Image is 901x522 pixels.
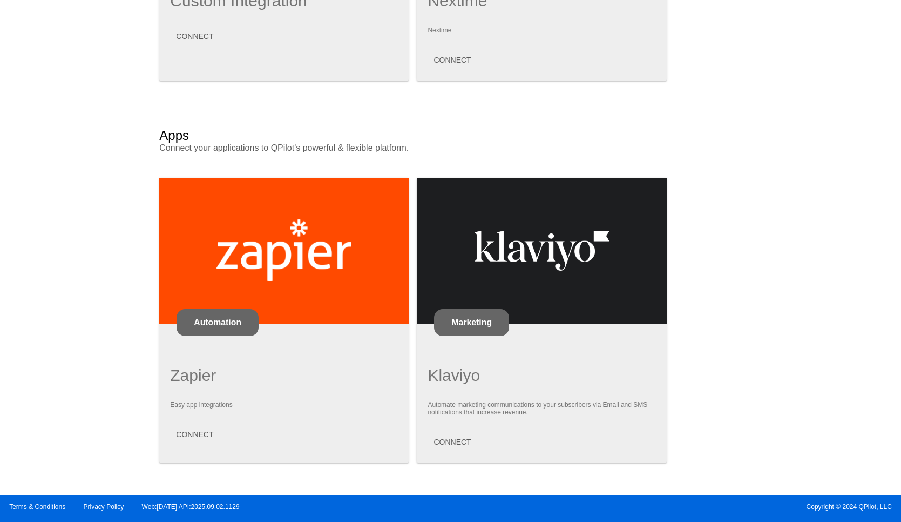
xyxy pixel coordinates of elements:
[176,430,213,439] span: CONNECT
[425,432,479,452] button: CONNECT
[194,318,241,327] p: Automation
[433,56,471,64] span: CONNECT
[170,366,398,385] h1: Zapier
[170,401,398,409] p: Easy app integrations
[425,50,479,70] button: CONNECT
[84,503,124,511] a: Privacy Policy
[428,366,655,385] h1: Klaviyo
[460,503,892,511] span: Copyright © 2024 QPilot, LLC
[433,438,471,446] span: CONNECT
[428,401,655,416] p: Automate marketing communications to your subscribers via Email and SMS notifications that increa...
[428,26,655,34] p: Nextime
[159,128,189,143] h2: Apps
[9,503,65,511] a: Terms & Conditions
[451,318,492,327] p: Marketing
[167,425,222,444] button: CONNECT
[176,32,213,41] span: CONNECT
[142,503,240,511] a: Web:[DATE] API:2025.09.02.1129
[159,143,530,153] p: Connect your applications to QPilot's powerful & flexible platform.
[167,26,222,46] button: CONNECT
